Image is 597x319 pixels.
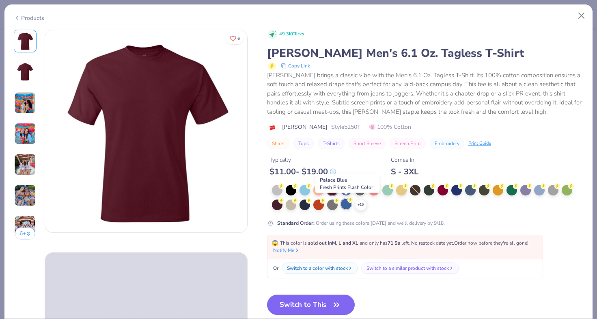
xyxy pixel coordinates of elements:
div: Comes In [391,156,418,164]
img: User generated content [14,92,36,114]
div: Order using these colors [DATE] and we’ll delivery by 9/18. [277,219,445,227]
span: + 15 [358,202,364,208]
span: Or [272,265,278,272]
span: Fresh Prints Flash Color [320,184,373,191]
button: Embroidery [430,138,464,149]
div: Palace Blue [315,174,380,193]
div: [PERSON_NAME] brings a classic vibe with the Men's 6.1 Oz. Tagless T-Shirt. Its 100% cotton compo... [267,71,584,117]
button: 6+ [15,228,35,240]
div: [PERSON_NAME] Men's 6.1 Oz. Tagless T-Shirt [267,46,584,61]
img: brand logo [267,124,278,131]
div: Products [14,14,44,22]
img: Front [15,31,35,51]
button: T-Shirts [318,138,345,149]
span: Style 5250T [331,123,360,131]
div: Switch to a similar product with stock [366,265,449,272]
img: User generated content [14,215,36,237]
img: Front [45,30,247,232]
strong: sold out in M, L and XL [308,240,358,246]
strong: 71 Ss [388,240,400,246]
button: Switch to This [267,295,355,315]
div: Typically [269,156,336,164]
button: Close [574,8,589,24]
span: This color is and only has left . No restock date yet. Order now before they're all gone! [272,240,528,246]
img: User generated content [14,123,36,145]
button: Switch to a color with stock [282,263,358,274]
button: Short Sleeve [349,138,386,149]
strong: Standard Order : [277,220,315,226]
span: 49.3K Clicks [279,31,304,38]
button: Tops [293,138,314,149]
span: 6 [237,37,240,41]
span: [PERSON_NAME] [282,123,327,131]
img: Back [15,62,35,82]
span: 100% Cotton [369,123,411,131]
button: Shirts [267,138,289,149]
div: $ 11.00 - $ 19.00 [269,167,336,177]
img: User generated content [14,184,36,206]
span: 😱 [272,239,278,247]
div: Switch to a color with stock [287,265,348,272]
button: copy to clipboard [278,61,313,71]
div: Print Guide [468,140,491,147]
div: S - 3XL [391,167,418,177]
button: Like [226,33,244,44]
img: User generated content [14,154,36,176]
button: Notify Me [273,247,300,254]
button: Switch to a similar product with stock [361,263,459,274]
button: Screen Print [390,138,426,149]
